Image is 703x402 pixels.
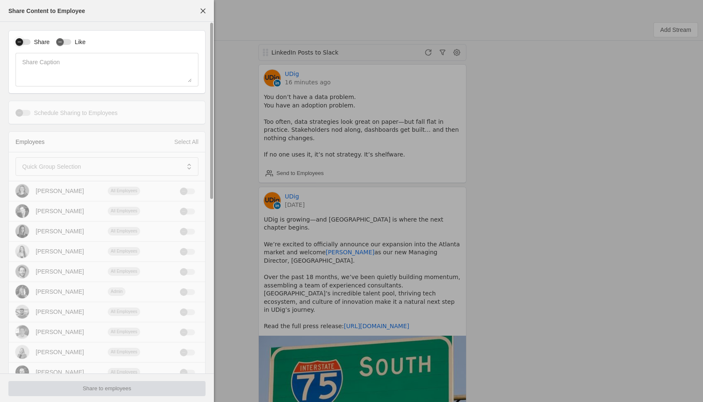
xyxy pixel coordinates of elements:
[36,267,84,276] div: [PERSON_NAME]
[36,348,84,356] div: [PERSON_NAME]
[36,287,84,296] div: [PERSON_NAME]
[16,204,29,218] img: cache
[36,227,84,235] div: [PERSON_NAME]
[174,138,198,146] div: Select All
[8,7,85,15] div: Share Content to Employee
[71,38,86,46] label: Like
[16,345,29,359] img: cache
[16,184,29,198] img: cache
[36,207,84,215] div: [PERSON_NAME]
[16,325,29,339] img: cache
[36,328,84,336] div: [PERSON_NAME]
[22,57,60,67] mat-label: Share Caption
[16,365,29,379] img: cache
[108,287,125,296] div: Admin
[16,224,29,238] img: cache
[16,305,29,318] img: cache
[16,265,29,278] img: cache
[16,245,29,258] img: cache
[108,308,140,316] div: All Employees
[36,368,84,376] div: [PERSON_NAME]
[16,285,29,298] img: cache
[36,187,84,195] div: [PERSON_NAME]
[108,348,140,356] div: All Employees
[108,247,140,256] div: All Employees
[36,247,84,256] div: [PERSON_NAME]
[31,38,49,46] label: Share
[108,207,140,215] div: All Employees
[108,328,140,336] div: All Employees
[22,162,81,172] mat-label: Quick Group Selection
[108,267,140,276] div: All Employees
[108,187,140,195] div: All Employees
[16,138,44,145] span: Employees
[108,368,140,376] div: All Employees
[108,227,140,235] div: All Employees
[36,308,84,316] div: [PERSON_NAME]
[31,109,117,117] label: Schedule Sharing to Employees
